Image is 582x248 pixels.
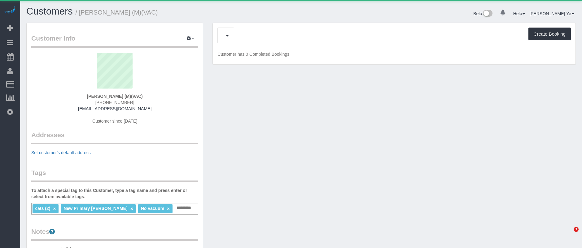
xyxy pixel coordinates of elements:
a: × [167,206,170,211]
a: Help [513,11,525,16]
span: cats (2) [35,206,50,211]
legend: Notes [31,227,198,241]
small: / [PERSON_NAME] (M)(VAC) [76,9,158,16]
button: Create Booking [528,28,571,41]
img: New interface [482,10,492,18]
span: New Primary [PERSON_NAME] [63,206,127,211]
span: No vacuum [141,206,164,211]
a: Set customer's default address [31,150,91,155]
span: 3 [574,227,579,232]
a: [EMAIL_ADDRESS][DOMAIN_NAME] [78,106,151,111]
strong: [PERSON_NAME] (M)(VAC) [87,94,143,99]
a: × [130,206,133,211]
a: × [53,206,56,211]
iframe: Intercom live chat [561,227,576,242]
a: Customers [26,6,73,17]
legend: Customer Info [31,34,198,48]
span: [PHONE_NUMBER] [95,100,134,105]
a: Beta [473,11,492,16]
legend: Tags [31,168,198,182]
a: [PERSON_NAME] Ye [529,11,574,16]
label: To attach a special tag to this Customer, type a tag name and press enter or select from availabl... [31,187,198,200]
span: Customer since [DATE] [92,119,137,124]
img: Automaid Logo [4,6,16,15]
p: Customer has 0 Completed Bookings [217,51,571,57]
